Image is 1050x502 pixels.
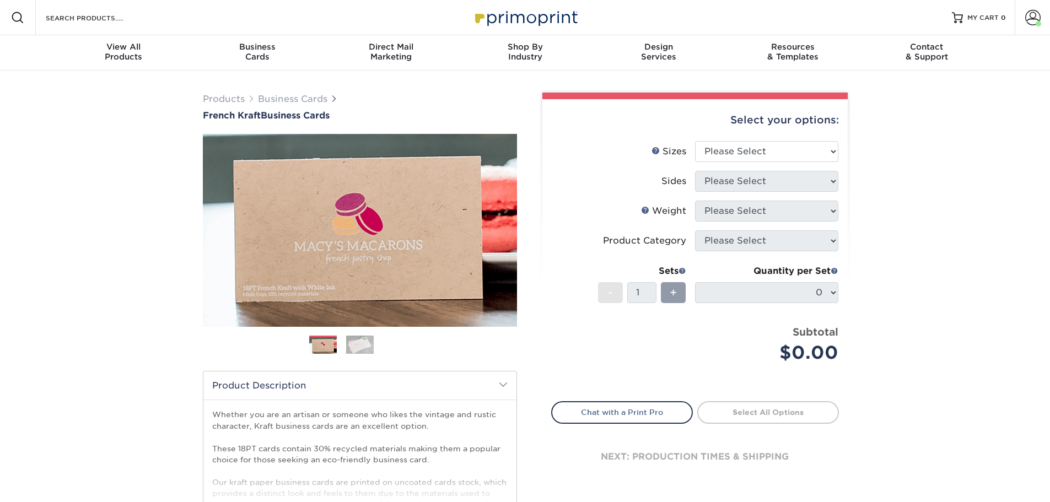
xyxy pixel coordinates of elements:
a: Business Cards [258,94,327,104]
span: 0 [1001,14,1006,21]
strong: Subtotal [793,326,838,338]
span: - [608,284,613,301]
span: MY CART [967,13,999,23]
img: Business Cards 01 [309,332,337,359]
a: View AllProducts [57,35,191,71]
span: Shop By [458,42,592,52]
div: Products [57,42,191,62]
span: Design [592,42,726,52]
div: Product Category [603,234,686,247]
a: Contact& Support [860,35,994,71]
div: Industry [458,42,592,62]
div: Sizes [651,145,686,158]
a: Products [203,94,245,104]
span: + [670,284,677,301]
span: View All [57,42,191,52]
img: Business Cards 03 [383,331,411,359]
span: French Kraft [203,110,261,121]
div: Sets [598,265,686,278]
img: French Kraft 01 [203,73,517,387]
img: Business Cards 02 [346,335,374,354]
span: Resources [726,42,860,52]
div: Marketing [324,42,458,62]
a: BusinessCards [190,35,324,71]
a: French KraftBusiness Cards [203,110,517,121]
a: Resources& Templates [726,35,860,71]
div: Select your options: [551,99,839,141]
div: Sides [661,175,686,188]
div: & Support [860,42,994,62]
a: Shop ByIndustry [458,35,592,71]
h1: Business Cards [203,110,517,121]
img: Primoprint [470,6,580,29]
span: Contact [860,42,994,52]
div: Quantity per Set [695,265,838,278]
div: $0.00 [703,339,838,366]
h2: Product Description [203,371,516,400]
div: Weight [641,204,686,218]
input: SEARCH PRODUCTS..... [45,11,152,24]
a: Chat with a Print Pro [551,401,693,423]
div: next: production times & shipping [551,424,839,490]
div: Services [592,42,726,62]
a: DesignServices [592,35,726,71]
a: Direct MailMarketing [324,35,458,71]
a: Select All Options [697,401,839,423]
span: Direct Mail [324,42,458,52]
div: Cards [190,42,324,62]
span: Business [190,42,324,52]
div: & Templates [726,42,860,62]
